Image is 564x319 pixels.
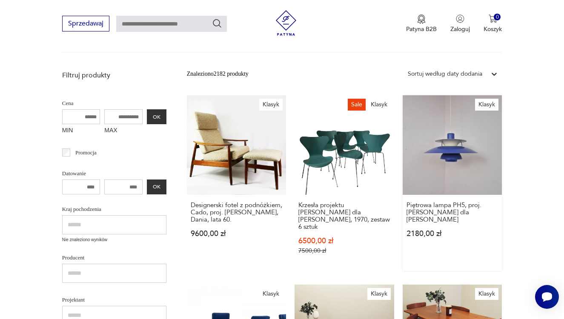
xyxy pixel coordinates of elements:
div: Znaleziono 2182 produkty [187,69,249,79]
h3: Piętrowa lampa PH5, proj. [PERSON_NAME] dla [PERSON_NAME] [407,202,498,223]
a: Sprzedawaj [62,21,109,27]
p: Producent [62,253,166,262]
button: Zaloguj [450,14,470,33]
p: Koszyk [484,25,502,33]
p: Nie znaleziono wyników [62,236,166,243]
p: Cena [62,99,166,108]
button: Sprzedawaj [62,16,109,31]
a: Ikona medaluPatyna B2B [406,14,437,33]
img: Ikonka użytkownika [456,14,464,23]
div: Sortuj według daty dodania [408,69,482,79]
p: Filtruj produkty [62,71,166,80]
p: 6500,00 zł [298,237,390,245]
a: KlasykDesignerski fotel z podnóżkiem, Cado, proj. Arne Vodder, Dania, lata 60.Designerski fotel z... [187,95,286,271]
a: SaleKlasykKrzesła projektu Arne Jacobsena dla Fritz Hansen, 1970, zestaw 6 sztukKrzesła projektu ... [295,95,394,271]
img: Ikona medalu [417,14,426,24]
img: Ikona koszyka [489,14,497,23]
button: Patyna B2B [406,14,437,33]
p: 9600,00 zł [191,230,283,237]
label: MIN [62,124,100,138]
button: Szukaj [212,18,222,28]
p: 2180,00 zł [407,230,498,237]
p: Promocja [75,148,97,157]
p: Patyna B2B [406,25,437,33]
a: KlasykPiętrowa lampa PH5, proj. P. Henningsen dla Louis PoulsenPiętrowa lampa PH5, proj. [PERSON_... [403,95,502,271]
p: Projektant [62,295,166,305]
p: Zaloguj [450,25,470,33]
button: OK [147,179,166,194]
button: OK [147,109,166,124]
label: MAX [104,124,143,138]
p: Kraj pochodzenia [62,205,166,214]
h3: Designerski fotel z podnóżkiem, Cado, proj. [PERSON_NAME], Dania, lata 60. [191,202,283,223]
iframe: Smartsupp widget button [535,285,559,309]
p: Datowanie [62,169,166,178]
button: 0Koszyk [484,14,502,33]
div: 0 [494,14,501,21]
h3: Krzesła projektu [PERSON_NAME] dla [PERSON_NAME], 1970, zestaw 6 sztuk [298,202,390,231]
img: Patyna - sklep z meblami i dekoracjami vintage [273,10,299,36]
p: 7500,00 zł [298,247,390,254]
